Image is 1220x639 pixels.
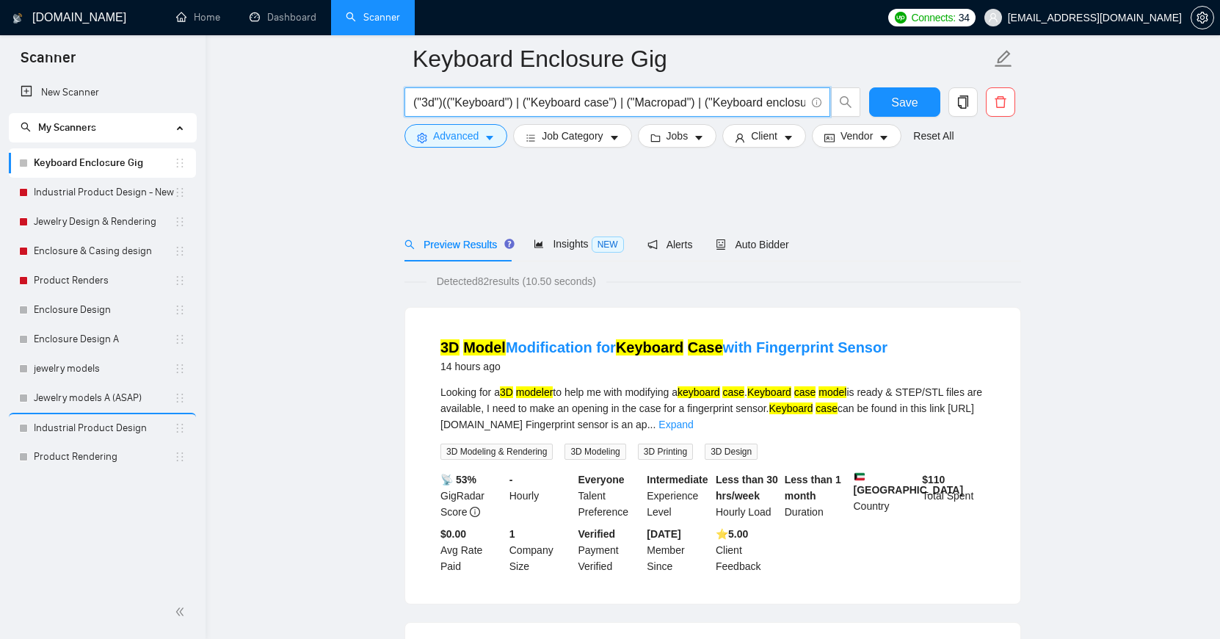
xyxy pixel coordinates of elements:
span: caret-down [484,132,495,143]
div: 14 hours ago [440,358,887,375]
span: Advanced [433,128,479,144]
a: dashboardDashboard [250,11,316,24]
span: area-chart [534,239,544,249]
span: search [404,239,415,250]
div: Hourly [506,472,575,520]
b: [DATE] [647,528,680,540]
a: Product Renders [34,266,174,295]
li: Enclosure Design [9,295,196,325]
li: Industrial Product Design - New [9,178,196,207]
span: holder [174,363,186,375]
span: holder [174,333,186,345]
span: robot [716,239,726,250]
div: Country [851,472,920,520]
li: Jewelry Design & Rendering [9,207,196,237]
b: Everyone [578,474,625,485]
li: Industrial Product Design [9,413,196,442]
img: 🇰🇼 [854,472,865,482]
div: GigRadar Score [437,472,506,520]
b: $0.00 [440,528,466,540]
span: idcard [824,132,835,143]
mark: Case [688,339,723,355]
mark: case [794,386,816,398]
b: ⭐️ 5.00 [716,528,748,540]
a: Industrial Product Design [34,414,174,443]
mark: Model [463,339,506,355]
span: Save [891,93,918,112]
li: Keyboard Enclosure Gig [9,148,196,178]
span: Jobs [667,128,689,144]
span: ... [647,419,656,430]
span: info-circle [812,98,821,107]
b: Intermediate [647,474,708,485]
iframe: Intercom live chat [1170,589,1205,624]
a: searchScanner [346,11,400,24]
mark: case [722,386,744,398]
div: Company Size [506,526,575,574]
a: Jewelry models A (ASAP) [34,383,174,413]
button: barsJob Categorycaret-down [513,124,631,148]
div: Experience Level [644,472,713,520]
span: Preview Results [404,239,510,250]
a: Reset All [913,128,954,144]
span: NEW [592,237,624,253]
a: Industrial Product Design - New [34,178,174,207]
li: Enclosure & Casing design [9,237,196,266]
img: upwork-logo.png [895,12,907,24]
span: edit [994,49,1013,68]
mark: Keyboard [747,386,791,398]
mark: 3D [440,339,460,355]
span: 34 [959,10,970,26]
li: Product Rendering [9,442,196,472]
mark: keyboard [678,386,720,398]
span: holder [174,157,186,169]
span: copy [949,95,977,109]
span: info-circle [470,507,480,517]
a: 3D ModelModification forKeyboard Casewith Fingerprint Sensor [440,339,887,355]
span: holder [174,216,186,228]
a: Enclosure Design A [34,325,174,354]
span: delete [987,95,1014,109]
span: holder [174,275,186,286]
a: setting [1191,12,1214,24]
span: user [988,12,998,23]
span: Vendor [840,128,873,144]
span: bars [526,132,536,143]
div: Hourly Load [713,472,782,520]
a: New Scanner [21,78,184,107]
mark: model [818,386,846,398]
span: caret-down [609,132,620,143]
div: Member Since [644,526,713,574]
span: 3D Modeling & Rendering [440,444,553,460]
span: Auto Bidder [716,239,788,250]
input: Scanner name... [413,40,991,77]
mark: 3D [500,386,513,398]
li: New Scanner [9,78,196,107]
li: Product Renders [9,266,196,295]
div: Tooltip anchor [503,237,516,250]
button: folderJobscaret-down [638,124,717,148]
span: Job Category [542,128,603,144]
button: Save [869,87,940,117]
b: Verified [578,528,616,540]
span: My Scanners [38,121,96,134]
b: [GEOGRAPHIC_DATA] [854,472,964,496]
span: setting [417,132,427,143]
span: Scanner [9,47,87,78]
div: Payment Verified [575,526,645,574]
a: Keyboard Enclosure Gig [34,148,174,178]
div: Duration [782,472,851,520]
input: Search Freelance Jobs... [413,93,805,112]
b: $ 110 [922,474,945,485]
button: setting [1191,6,1214,29]
button: search [831,87,860,117]
b: 📡 53% [440,474,476,485]
b: - [509,474,513,485]
span: caret-down [783,132,794,143]
span: caret-down [879,132,889,143]
b: Less than 30 hrs/week [716,474,778,502]
div: Client Feedback [713,526,782,574]
div: Talent Preference [575,472,645,520]
a: Product Rendering [34,442,174,472]
li: Enclosure Design A [9,325,196,354]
